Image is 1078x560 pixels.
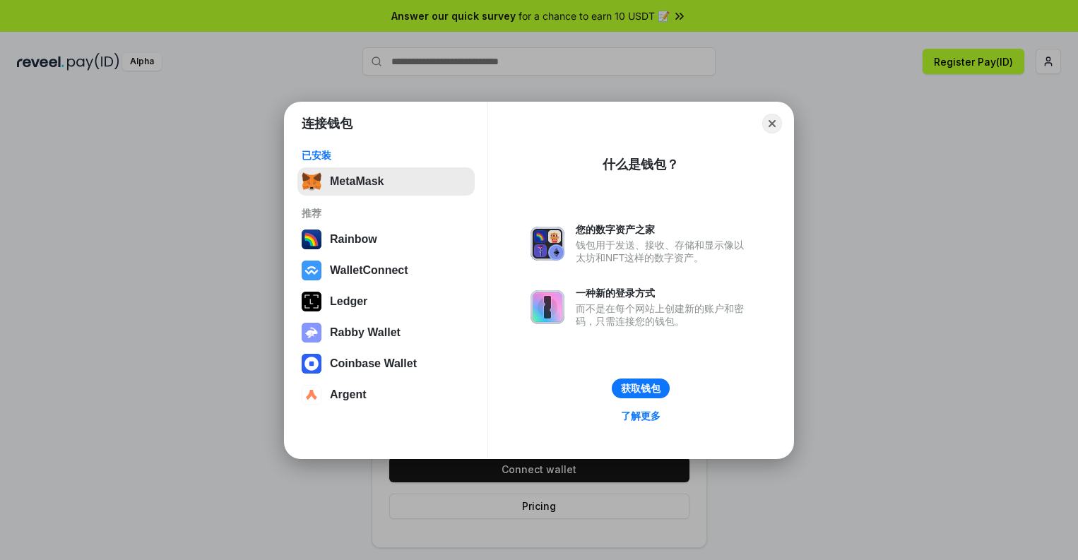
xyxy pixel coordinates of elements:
h1: 连接钱包 [302,115,353,132]
button: Rainbow [297,225,475,254]
img: svg+xml,%3Csvg%20xmlns%3D%22http%3A%2F%2Fwww.w3.org%2F2000%2Fsvg%22%20fill%3D%22none%22%20viewBox... [531,290,564,324]
img: svg+xml,%3Csvg%20xmlns%3D%22http%3A%2F%2Fwww.w3.org%2F2000%2Fsvg%22%20width%3D%2228%22%20height%3... [302,292,321,311]
div: Ledger [330,295,367,308]
a: 了解更多 [612,407,669,425]
button: MetaMask [297,167,475,196]
div: Rainbow [330,233,377,246]
div: 获取钱包 [621,382,661,395]
div: 钱包用于发送、接收、存储和显示像以太坊和NFT这样的数字资产。 [576,239,751,264]
button: 获取钱包 [612,379,670,398]
div: 推荐 [302,207,470,220]
div: 了解更多 [621,410,661,422]
div: 而不是在每个网站上创建新的账户和密码，只需连接您的钱包。 [576,302,751,328]
img: svg+xml,%3Csvg%20width%3D%22120%22%20height%3D%22120%22%20viewBox%3D%220%200%20120%20120%22%20fil... [302,230,321,249]
img: svg+xml,%3Csvg%20xmlns%3D%22http%3A%2F%2Fwww.w3.org%2F2000%2Fsvg%22%20fill%3D%22none%22%20viewBox... [531,227,564,261]
button: Coinbase Wallet [297,350,475,378]
div: MetaMask [330,175,384,188]
img: svg+xml,%3Csvg%20xmlns%3D%22http%3A%2F%2Fwww.w3.org%2F2000%2Fsvg%22%20fill%3D%22none%22%20viewBox... [302,323,321,342]
div: 一种新的登录方式 [576,287,751,299]
button: Ledger [297,287,475,316]
button: Close [762,114,782,133]
button: Argent [297,381,475,409]
button: WalletConnect [297,256,475,285]
div: Argent [330,388,367,401]
div: 什么是钱包？ [603,156,679,173]
button: Rabby Wallet [297,318,475,347]
img: svg+xml,%3Csvg%20width%3D%2228%22%20height%3D%2228%22%20viewBox%3D%220%200%2028%2028%22%20fill%3D... [302,261,321,280]
img: svg+xml,%3Csvg%20fill%3D%22none%22%20height%3D%2233%22%20viewBox%3D%220%200%2035%2033%22%20width%... [302,172,321,191]
div: Coinbase Wallet [330,357,417,370]
div: 您的数字资产之家 [576,223,751,236]
img: svg+xml,%3Csvg%20width%3D%2228%22%20height%3D%2228%22%20viewBox%3D%220%200%2028%2028%22%20fill%3D... [302,354,321,374]
div: WalletConnect [330,264,408,277]
img: svg+xml,%3Csvg%20width%3D%2228%22%20height%3D%2228%22%20viewBox%3D%220%200%2028%2028%22%20fill%3D... [302,385,321,405]
div: Rabby Wallet [330,326,401,339]
div: 已安装 [302,149,470,162]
